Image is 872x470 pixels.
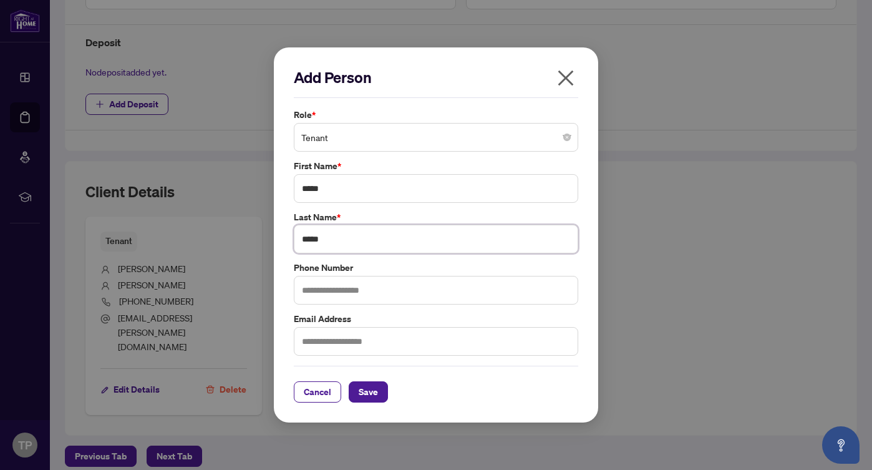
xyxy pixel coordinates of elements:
[294,210,578,224] label: Last Name
[349,381,388,403] button: Save
[563,134,571,141] span: close-circle
[556,68,576,88] span: close
[304,382,331,402] span: Cancel
[294,159,578,173] label: First Name
[359,382,378,402] span: Save
[822,426,860,464] button: Open asap
[294,261,578,275] label: Phone Number
[294,67,578,87] h2: Add Person
[294,312,578,326] label: Email Address
[294,108,578,122] label: Role
[301,125,571,149] span: Tenant
[294,381,341,403] button: Cancel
